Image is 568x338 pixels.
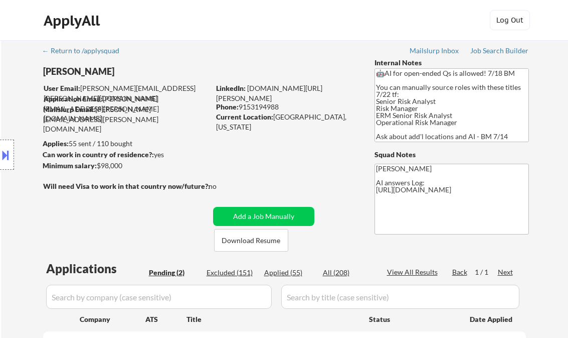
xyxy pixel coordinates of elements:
[213,207,314,226] button: Add a Job Manually
[46,263,145,275] div: Applications
[216,84,246,92] strong: LinkedIn:
[369,310,455,328] div: Status
[149,268,199,278] div: Pending (2)
[186,314,359,324] div: Title
[387,267,441,277] div: View All Results
[452,267,468,277] div: Back
[216,102,358,112] div: 9153194988
[216,84,322,102] a: [DOMAIN_NAME][URL][PERSON_NAME]
[207,268,257,278] div: Excluded (151)
[216,112,273,121] strong: Current Location:
[470,47,529,54] div: Job Search Builder
[44,12,103,29] div: ApplyAll
[475,267,498,277] div: 1 / 1
[281,285,519,309] input: Search by title (case sensitive)
[42,47,129,54] div: ← Return to /applysquad
[410,47,460,54] div: Mailslurp Inbox
[470,47,529,57] a: Job Search Builder
[498,267,514,277] div: Next
[490,10,530,30] button: Log Out
[46,285,272,309] input: Search by company (case sensitive)
[374,150,529,160] div: Squad Notes
[216,102,239,111] strong: Phone:
[80,314,145,324] div: Company
[470,314,514,324] div: Date Applied
[374,58,529,68] div: Internal Notes
[209,181,237,191] div: no
[264,268,314,278] div: Applied (55)
[323,268,373,278] div: All (208)
[410,47,460,57] a: Mailslurp Inbox
[145,314,186,324] div: ATS
[214,229,288,252] button: Download Resume
[42,47,129,57] a: ← Return to /applysquad
[216,112,358,132] div: [GEOGRAPHIC_DATA], [US_STATE]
